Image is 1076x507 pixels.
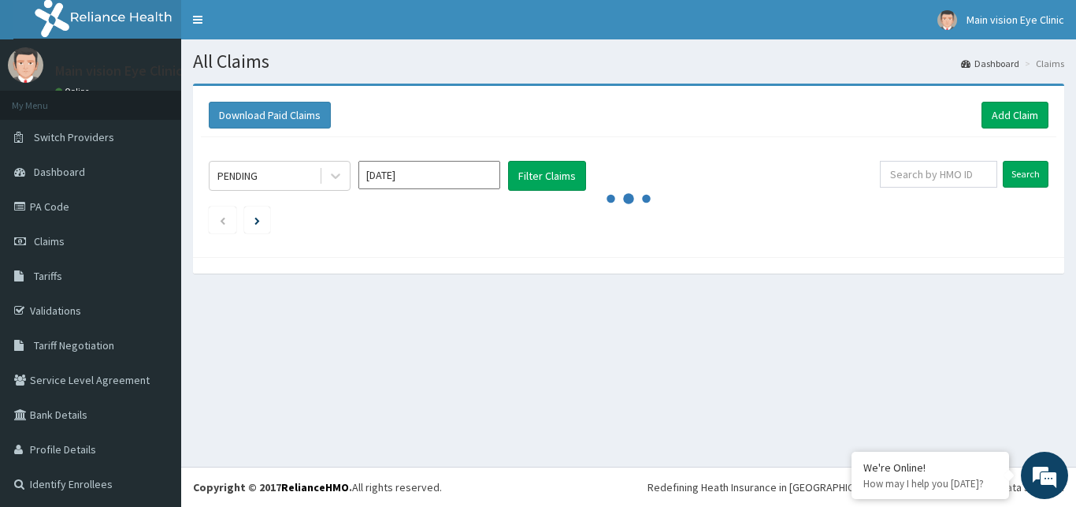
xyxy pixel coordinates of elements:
[981,102,1048,129] a: Add Claim
[209,102,331,129] button: Download Paid Claims
[34,269,62,283] span: Tariffs
[254,213,260,227] a: Next page
[1003,161,1048,188] input: Search
[34,338,114,352] span: Tariff Negotiation
[193,51,1064,72] h1: All Claims
[34,165,85,179] span: Dashboard
[217,168,258,184] div: PENDING
[193,480,352,494] strong: Copyright © 2017 .
[863,460,997,475] div: We're Online!
[1021,57,1064,70] li: Claims
[181,467,1076,507] footer: All rights reserved.
[508,161,586,191] button: Filter Claims
[961,57,1019,70] a: Dashboard
[34,234,65,248] span: Claims
[863,477,997,490] p: How may I help you today?
[55,64,183,78] p: Main vision Eye Clinic
[34,130,114,144] span: Switch Providers
[880,161,997,188] input: Search by HMO ID
[281,480,349,494] a: RelianceHMO
[967,13,1064,27] span: Main vision Eye Clinic
[605,175,652,222] svg: audio-loading
[358,161,500,189] input: Select Month and Year
[8,47,43,83] img: User Image
[647,479,1064,495] div: Redefining Heath Insurance in [GEOGRAPHIC_DATA] using Telemedicine and Data Science!
[55,86,93,97] a: Online
[937,10,957,30] img: User Image
[219,213,226,227] a: Previous page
